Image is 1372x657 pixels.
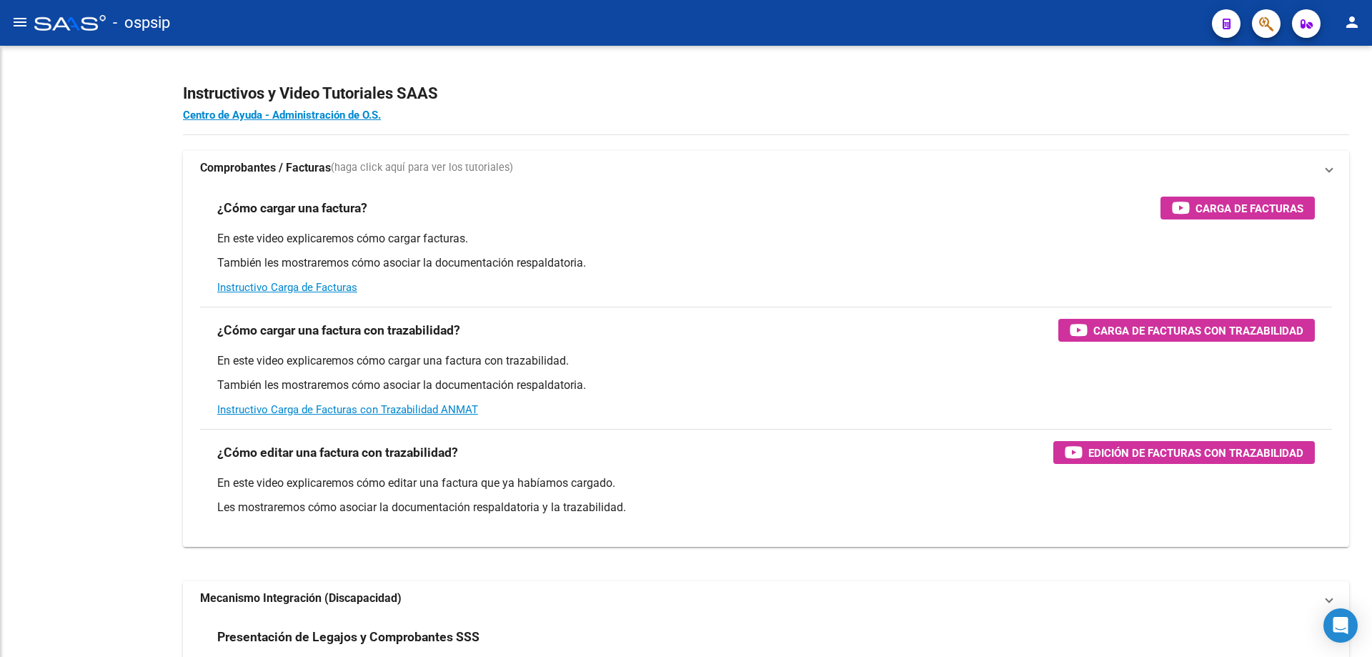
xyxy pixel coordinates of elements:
div: Comprobantes / Facturas(haga click aquí para ver los tutoriales) [183,185,1349,547]
button: Edición de Facturas con Trazabilidad [1053,441,1315,464]
span: - ospsip [113,7,170,39]
div: Open Intercom Messenger [1323,608,1358,643]
p: En este video explicaremos cómo cargar facturas. [217,231,1315,247]
strong: Comprobantes / Facturas [200,160,331,176]
mat-icon: menu [11,14,29,31]
p: También les mostraremos cómo asociar la documentación respaldatoria. [217,255,1315,271]
a: Centro de Ayuda - Administración de O.S. [183,109,381,122]
mat-icon: person [1343,14,1361,31]
mat-expansion-panel-header: Mecanismo Integración (Discapacidad) [183,581,1349,616]
button: Carga de Facturas con Trazabilidad [1058,319,1315,342]
p: En este video explicaremos cómo editar una factura que ya habíamos cargado. [217,475,1315,491]
span: (haga click aquí para ver los tutoriales) [331,160,513,176]
strong: Mecanismo Integración (Discapacidad) [200,591,402,606]
span: Carga de Facturas con Trazabilidad [1093,322,1303,340]
span: Edición de Facturas con Trazabilidad [1088,444,1303,462]
h3: ¿Cómo editar una factura con trazabilidad? [217,443,458,463]
p: Les mostraremos cómo asociar la documentación respaldatoria y la trazabilidad. [217,500,1315,515]
h3: ¿Cómo cargar una factura? [217,198,367,218]
a: Instructivo Carga de Facturas [217,281,357,294]
h2: Instructivos y Video Tutoriales SAAS [183,80,1349,107]
p: En este video explicaremos cómo cargar una factura con trazabilidad. [217,353,1315,369]
button: Carga de Facturas [1160,197,1315,219]
h3: ¿Cómo cargar una factura con trazabilidad? [217,320,460,340]
span: Carga de Facturas [1195,199,1303,217]
p: También les mostraremos cómo asociar la documentación respaldatoria. [217,377,1315,393]
h3: Presentación de Legajos y Comprobantes SSS [217,627,479,647]
a: Instructivo Carga de Facturas con Trazabilidad ANMAT [217,403,478,416]
mat-expansion-panel-header: Comprobantes / Facturas(haga click aquí para ver los tutoriales) [183,151,1349,185]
